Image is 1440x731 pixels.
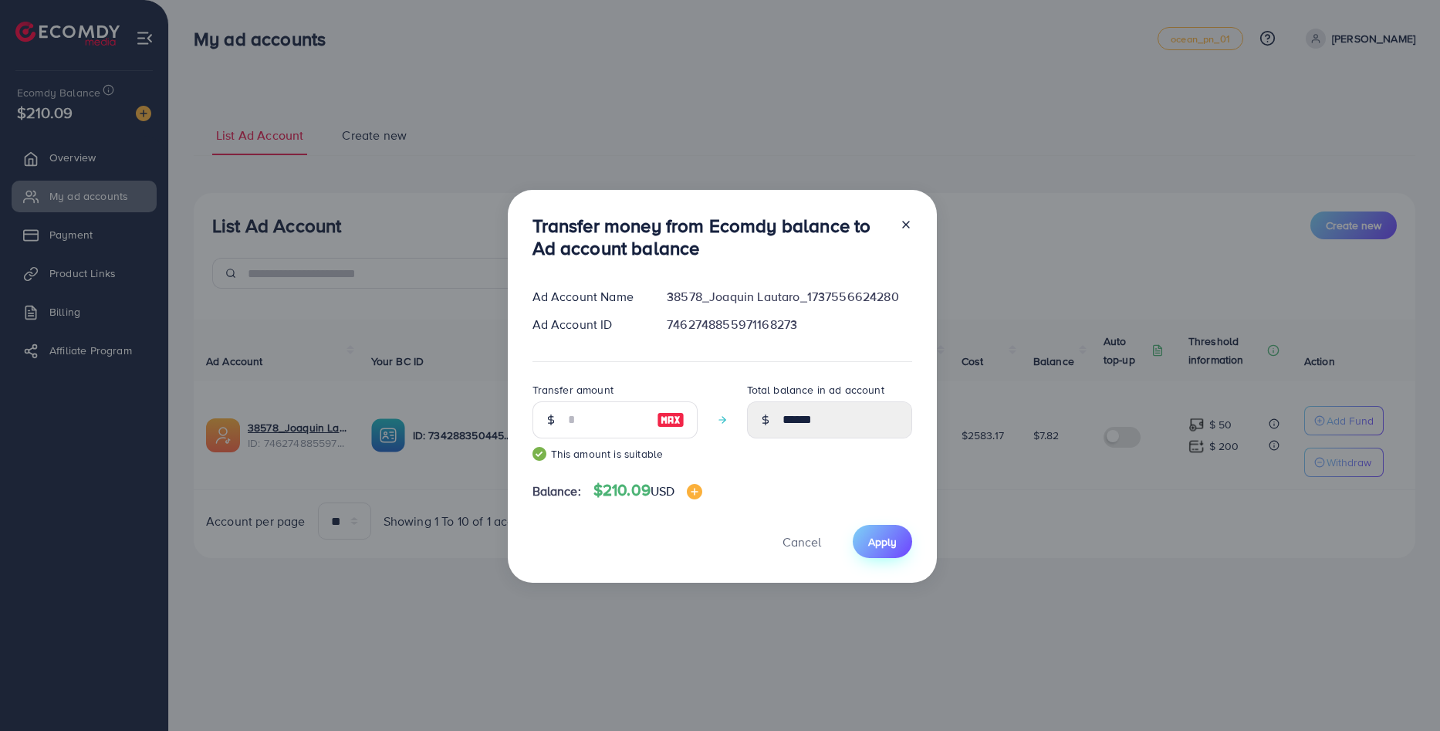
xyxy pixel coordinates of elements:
[657,411,685,429] img: image
[593,481,703,500] h4: $210.09
[532,215,887,259] h3: Transfer money from Ecomdy balance to Ad account balance
[853,525,912,558] button: Apply
[868,534,897,550] span: Apply
[747,382,884,398] label: Total balance in ad account
[532,447,546,461] img: guide
[651,482,674,499] span: USD
[763,525,840,558] button: Cancel
[532,382,614,398] label: Transfer amount
[520,316,655,333] div: Ad Account ID
[654,288,924,306] div: 38578_Joaquin Lautaro_1737556624280
[520,288,655,306] div: Ad Account Name
[783,533,821,550] span: Cancel
[654,316,924,333] div: 7462748855971168273
[532,482,581,500] span: Balance:
[532,446,698,462] small: This amount is suitable
[687,484,702,499] img: image
[1374,662,1428,719] iframe: Chat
